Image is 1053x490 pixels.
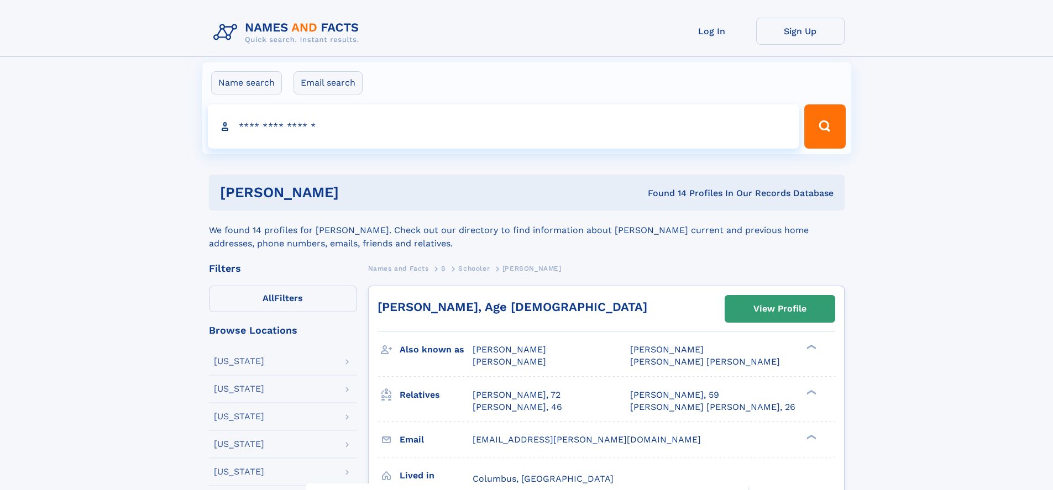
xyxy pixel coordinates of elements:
span: S [441,265,446,272]
span: [PERSON_NAME] [PERSON_NAME] [630,356,780,367]
span: All [263,293,274,303]
div: Filters [209,264,357,273]
a: [PERSON_NAME] [PERSON_NAME], 26 [630,401,795,413]
label: Name search [211,71,282,94]
span: [PERSON_NAME] [473,344,546,355]
span: Columbus, [GEOGRAPHIC_DATA] [473,473,614,484]
span: Schooler [458,265,490,272]
img: Logo Names and Facts [209,18,368,48]
a: [PERSON_NAME], 59 [630,389,719,401]
div: Browse Locations [209,325,357,335]
span: [PERSON_NAME] [473,356,546,367]
div: ❯ [804,433,817,440]
label: Email search [294,71,363,94]
a: Sign Up [756,18,845,45]
span: [EMAIL_ADDRESS][PERSON_NAME][DOMAIN_NAME] [473,434,701,445]
div: [US_STATE] [214,384,264,393]
button: Search Button [804,104,845,149]
h3: Email [400,430,473,449]
a: S [441,261,446,275]
div: [US_STATE] [214,440,264,449]
a: Log In [668,18,756,45]
a: View Profile [725,296,835,322]
a: Names and Facts [368,261,429,275]
a: [PERSON_NAME], 46 [473,401,562,413]
div: [US_STATE] [214,467,264,476]
h3: Also known as [400,340,473,359]
a: [PERSON_NAME], Age [DEMOGRAPHIC_DATA] [378,300,647,314]
div: ❯ [804,344,817,351]
div: ❯ [804,388,817,396]
span: [PERSON_NAME] [630,344,704,355]
div: Found 14 Profiles In Our Records Database [493,187,834,199]
a: Schooler [458,261,490,275]
h3: Relatives [400,386,473,404]
div: We found 14 profiles for [PERSON_NAME]. Check out our directory to find information about [PERSON... [209,210,845,250]
span: [PERSON_NAME] [502,265,562,272]
div: View Profile [753,296,806,322]
input: search input [208,104,800,149]
a: [PERSON_NAME], 72 [473,389,560,401]
label: Filters [209,286,357,312]
div: [US_STATE] [214,412,264,421]
h1: [PERSON_NAME] [220,186,494,199]
h3: Lived in [400,466,473,485]
div: [US_STATE] [214,357,264,366]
